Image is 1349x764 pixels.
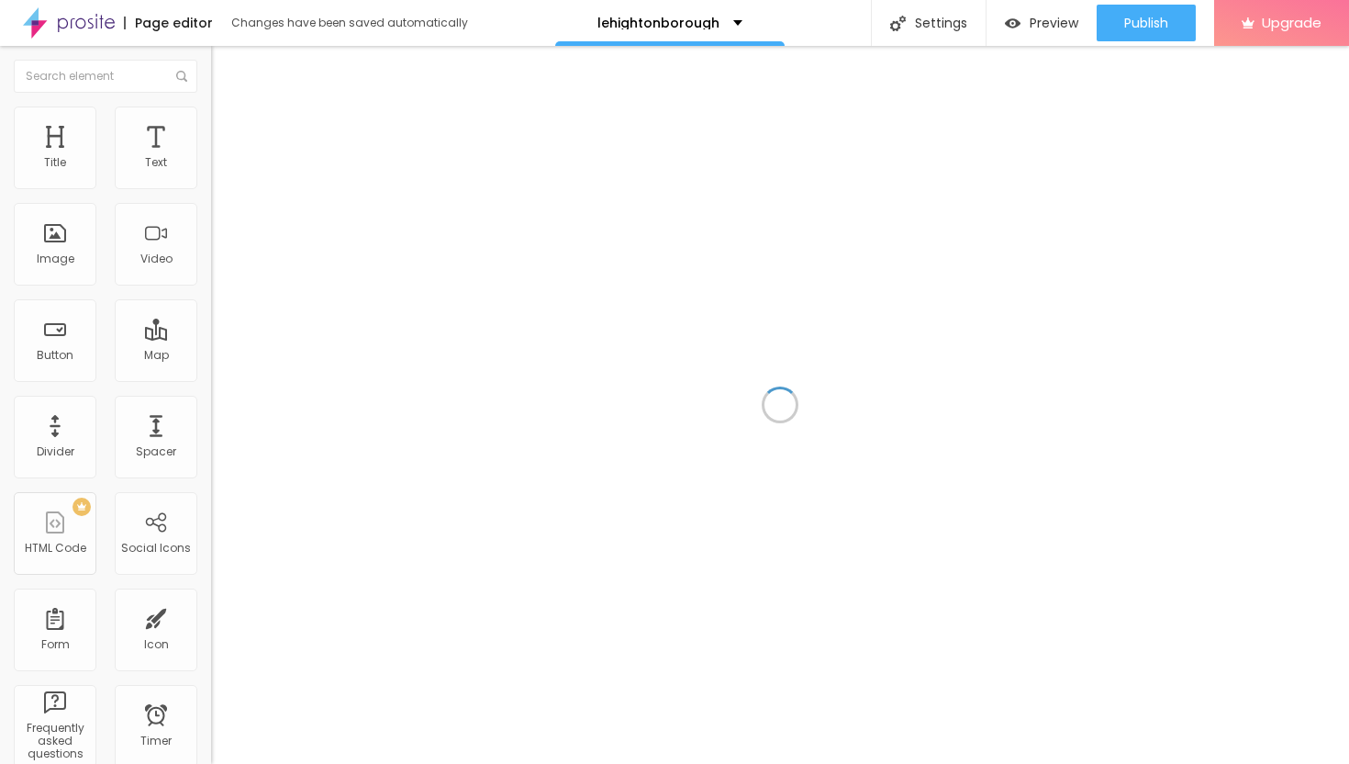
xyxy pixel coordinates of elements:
div: Frequently asked questions [18,722,91,761]
div: Image [37,253,74,265]
span: Publish [1124,16,1168,30]
div: Changes have been saved automatically [231,17,468,28]
img: Icone [176,71,187,82]
button: Publish [1097,5,1196,41]
span: Preview [1030,16,1078,30]
img: view-1.svg [1005,16,1020,31]
input: Search element [14,60,197,93]
div: Timer [140,735,172,747]
div: Spacer [136,445,176,458]
div: Social Icons [121,542,191,555]
div: Icon [144,638,169,651]
span: Upgrade [1262,15,1321,30]
div: Form [41,638,70,651]
div: Video [140,253,173,265]
div: HTML Code [25,542,86,555]
div: Title [44,156,66,169]
img: Icone [890,16,906,31]
div: Page editor [124,17,213,29]
div: Button [37,349,73,362]
p: lehightonborough [597,17,719,29]
div: Text [145,156,167,169]
div: Divider [37,445,74,458]
button: Preview [987,5,1097,41]
div: Map [144,349,169,362]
